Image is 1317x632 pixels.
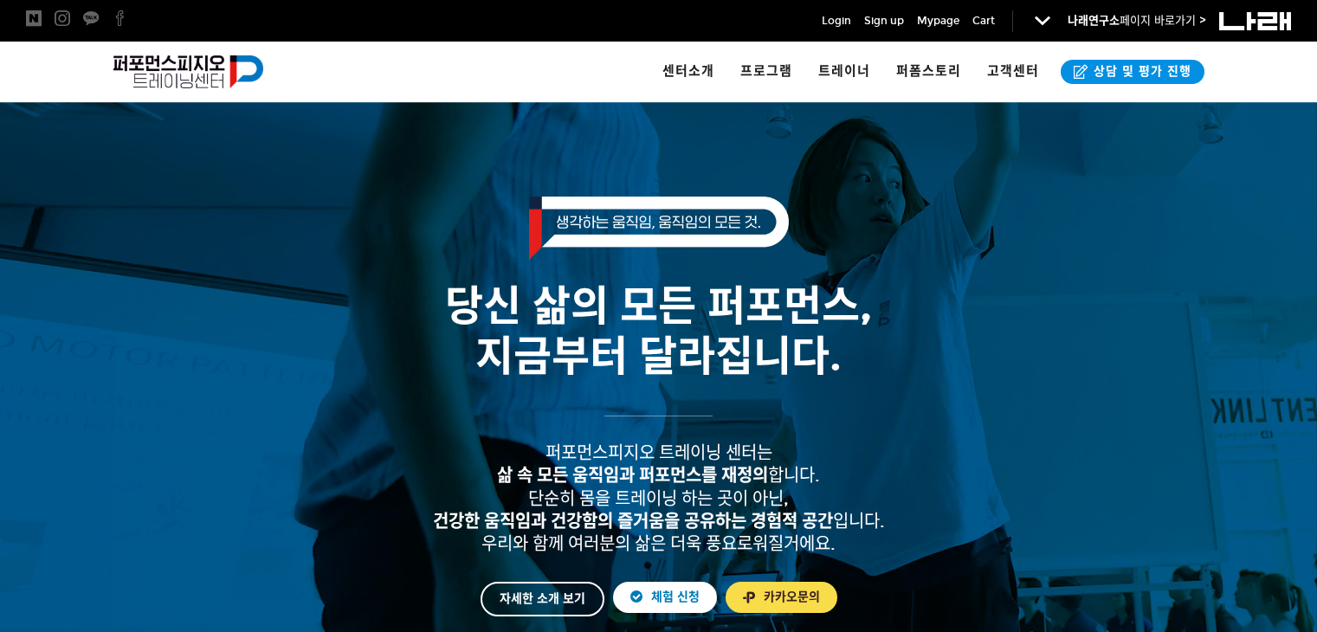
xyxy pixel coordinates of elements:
span: 프로그램 [740,63,792,79]
a: 체험 신청 [613,582,717,613]
a: Mypage [917,12,959,29]
span: 트레이너 [818,63,870,79]
a: 나래연구소페이지 바로가기 > [1068,14,1206,28]
a: 상담 및 평가 진행 [1061,60,1204,84]
a: Sign up [864,12,904,29]
span: 합니다. [497,465,820,486]
a: 프로그램 [727,42,805,102]
span: 입니다. [433,511,885,532]
span: 퍼포먼스피지오 트레이닝 센터는 [546,442,772,463]
img: 생각하는 움직임, 움직임의 모든 것. [529,197,789,260]
strong: 나래연구소 [1068,14,1120,28]
span: 우리와 함께 여러분의 삶은 더욱 풍요로워질거에요. [481,533,836,554]
strong: 건강한 움직임과 건강함의 즐거움을 공유하는 경험적 공간 [433,511,833,532]
a: 센터소개 [649,42,727,102]
span: 상담 및 평가 진행 [1088,63,1191,81]
span: 퍼폼스토리 [896,63,961,79]
a: 자세한 소개 보기 [481,582,604,616]
a: 고객센터 [974,42,1052,102]
span: 센터소개 [662,63,714,79]
strong: 삶 속 모든 움직임과 퍼포먼스를 재정의 [497,465,768,486]
a: 카카오문의 [726,582,837,613]
a: 퍼폼스토리 [883,42,974,102]
span: 고객센터 [987,63,1039,79]
a: Login [822,12,851,29]
span: 당신 삶의 모든 퍼포먼스, 지금부터 달라집니다. [445,281,872,382]
a: Cart [972,12,995,29]
span: 단순히 몸을 트레이닝 하는 곳이 아닌, [528,488,789,509]
a: 트레이너 [805,42,883,102]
